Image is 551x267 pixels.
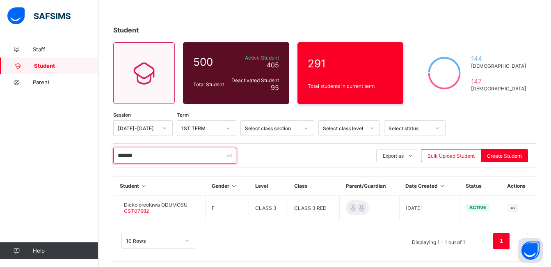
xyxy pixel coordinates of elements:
th: Actions [501,177,536,196]
span: Total students in current term [308,83,393,89]
div: [DATE]-[DATE] [118,125,158,131]
i: Sort in Ascending Order [140,183,147,189]
i: Sort in Ascending Order [231,183,238,189]
div: Select status [389,125,430,131]
span: Student [34,62,98,69]
span: active [469,205,486,210]
th: Student [114,177,206,196]
div: Select class section [245,125,299,131]
li: 下一页 [512,233,528,249]
span: 95 [271,83,279,92]
span: 500 [193,55,226,68]
li: Displaying 1 - 1 out of 1 [406,233,471,249]
a: 1 [497,236,505,246]
div: Select class level [323,125,365,131]
span: Help [33,247,98,254]
th: Class [288,177,340,196]
div: Total Student [191,79,228,90]
i: Sort in Ascending Order [439,183,446,189]
li: 1 [493,233,510,249]
span: [DEMOGRAPHIC_DATA] [471,63,526,69]
span: Deactivated Student [230,77,279,83]
span: Export as [383,153,404,159]
div: 1ST TERM [181,125,221,131]
button: Open asap [518,238,543,263]
th: Date Created [399,177,460,196]
span: Term [177,112,189,118]
span: 144 [471,55,526,63]
span: Create Student [487,153,522,159]
span: Diekoloreoluwa ODUMOSU [124,202,187,208]
th: Level [249,177,288,196]
span: 291 [308,57,393,70]
span: Staff [33,46,98,53]
button: prev page [475,233,491,249]
span: Student [113,26,139,34]
th: Gender [206,177,249,196]
li: 上一页 [475,233,491,249]
span: Bulk Upload Student [428,153,475,159]
td: F [206,196,249,221]
span: CST07682 [124,208,149,214]
span: Parent [33,79,98,85]
span: Active Student [230,55,279,61]
td: CLASS 3 [249,196,288,221]
img: safsims [7,7,71,25]
span: 147 [471,77,526,85]
th: Parent/Guardian [340,177,399,196]
td: [DATE] [399,196,460,221]
th: Status [460,177,501,196]
td: CLASS 3 RED [288,196,340,221]
div: 10 Rows [126,238,180,244]
button: next page [512,233,528,249]
span: Session [113,112,131,118]
span: [DEMOGRAPHIC_DATA] [471,85,526,92]
span: 405 [267,61,279,69]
